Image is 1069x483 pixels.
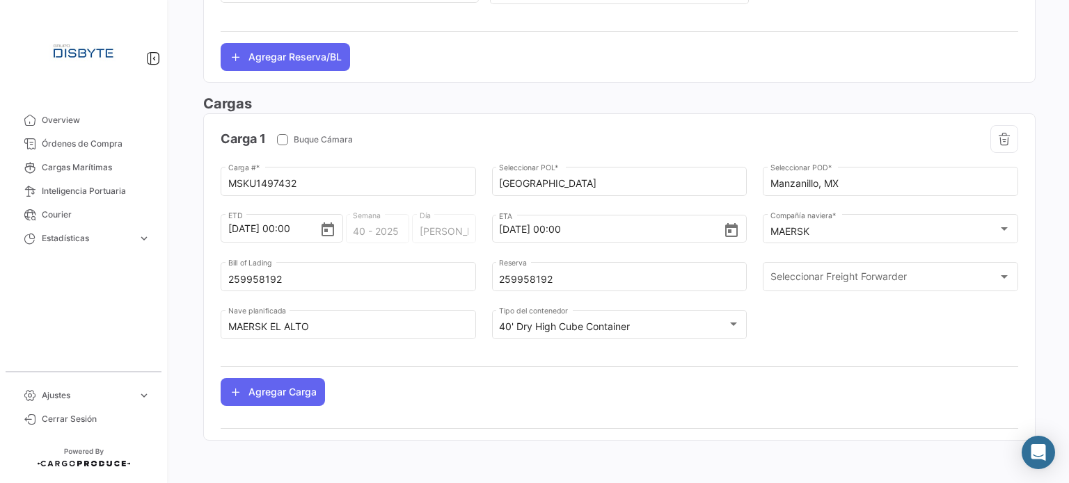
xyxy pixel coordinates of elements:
span: Seleccionar Freight Forwarder [770,274,999,286]
span: Ajustes [42,389,132,402]
span: Cargas Marítimas [42,161,150,174]
h3: Cargas [203,94,1036,113]
a: Cargas Marítimas [11,156,156,179]
input: Seleccionar una fecha [499,205,723,254]
a: Inteligencia Portuaria [11,179,156,203]
button: Agregar Carga [221,378,325,406]
span: Courier [42,208,150,221]
img: Logo+disbyte.jpeg [49,17,118,86]
mat-select-trigger: 40' Dry High Cube Container [499,320,630,332]
input: Escriba para buscar... [770,178,1011,190]
span: Órdenes de Compra [42,138,150,150]
span: Buque Cámara [294,133,353,146]
a: Órdenes de Compra [11,132,156,156]
button: Open calendar [319,221,336,236]
h4: Carga 1 [221,129,266,149]
span: Estadísticas [42,232,132,245]
input: Seleccionar una fecha [228,204,319,253]
span: Inteligencia Portuaria [42,185,150,197]
div: Abrir Intercom Messenger [1022,436,1055,469]
a: Overview [11,108,156,132]
span: expand_more [138,232,150,245]
a: Courier [11,203,156,227]
span: Overview [42,114,150,126]
span: Cerrar Sesión [42,413,150,425]
span: expand_more [138,389,150,402]
mat-select-trigger: MAERSK [770,225,809,237]
button: Agregar Reserva/BL [221,43,350,71]
input: Escriba para buscar... [499,178,740,190]
button: Open calendar [723,222,740,237]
